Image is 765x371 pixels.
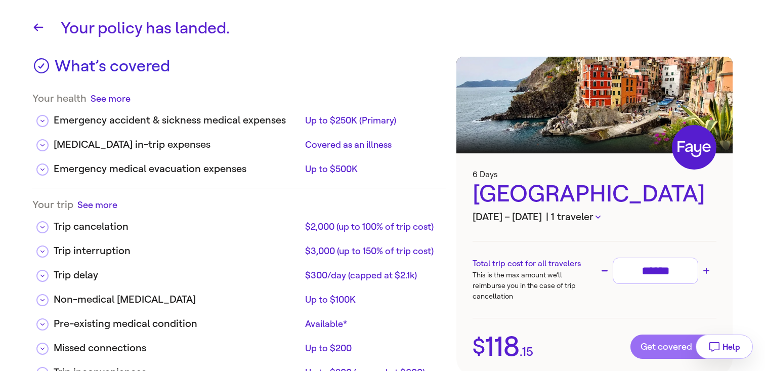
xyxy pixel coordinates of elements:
div: Covered as an illness [305,139,438,151]
span: 118 [485,333,520,360]
button: | 1 traveler [546,210,601,225]
h1: Your policy has landed. [61,16,733,40]
div: Your health [32,92,446,105]
div: $3,000 (up to 150% of trip cost) [305,245,438,257]
button: See more [91,92,131,105]
button: Help [696,335,753,359]
button: Decrease trip cost [599,265,611,277]
div: Missed connectionsUp to $200 [32,333,446,357]
p: This is the max amount we’ll reimburse you in the case of trip cancellation [473,270,594,302]
div: Missed connections [54,341,301,356]
div: Non-medical [MEDICAL_DATA] [54,292,301,307]
div: Trip cancelation$2,000 (up to 100% of trip cost) [32,211,446,235]
h3: Total trip cost for all travelers [473,258,594,270]
div: Trip interruption$3,000 (up to 150% of trip cost) [32,235,446,260]
button: Increase trip cost [700,265,712,277]
div: Available* [305,318,438,330]
div: Emergency accident & sickness medical expensesUp to $250K (Primary) [32,105,446,129]
div: Up to $100K [305,294,438,306]
span: Get covered [641,342,706,352]
button: See more [77,198,117,211]
div: Non-medical [MEDICAL_DATA]Up to $100K [32,284,446,308]
div: Your trip [32,198,446,211]
div: $2,000 (up to 100% of trip cost) [305,221,438,233]
div: Emergency medical evacuation expensesUp to $500K [32,153,446,178]
div: Up to $200 [305,342,438,354]
div: Pre-existing medical condition [54,316,301,332]
div: Emergency medical evacuation expenses [54,161,301,177]
div: [MEDICAL_DATA] in-trip expensesCovered as an illness [32,129,446,153]
div: Up to $500K [305,163,438,175]
input: Trip cost [617,262,694,280]
h3: [DATE] – [DATE] [473,210,716,225]
div: Pre-existing medical conditionAvailable* [32,308,446,333]
div: Trip interruption [54,243,301,259]
div: $300/day (capped at $2.1k) [305,269,438,281]
h3: 6 Days [473,170,716,179]
div: Emergency accident & sickness medical expenses [54,113,301,128]
div: Up to $250K (Primary) [305,114,438,127]
div: [GEOGRAPHIC_DATA] [473,179,716,210]
div: Trip delay [54,268,301,283]
span: 15 [522,346,533,358]
span: . [520,346,522,358]
h3: What’s covered [55,57,170,82]
div: Trip cancelation [54,219,301,234]
div: Trip delay$300/day (capped at $2.1k) [32,260,446,284]
div: [MEDICAL_DATA] in-trip expenses [54,137,301,152]
span: Help [722,342,740,352]
button: Get covered [630,335,716,359]
span: $ [473,336,485,357]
